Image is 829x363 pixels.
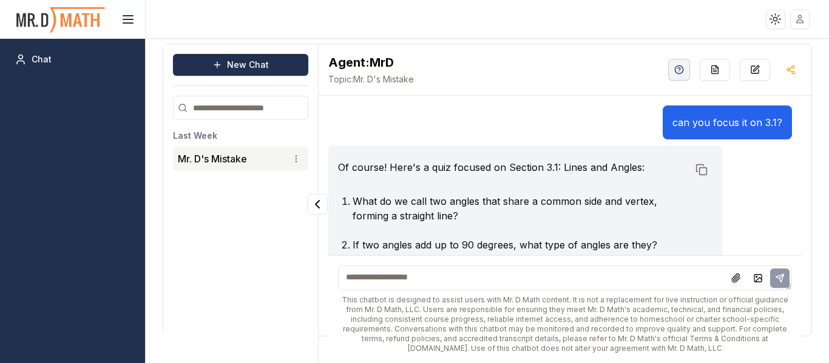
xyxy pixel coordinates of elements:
h3: Last Week [173,130,308,142]
span: Mr. D's Mistake [328,73,414,85]
div: This chatbot is designed to assist users with Mr. D Math content. It is not a replacement for liv... [338,295,792,353]
button: Collapse panel [307,194,328,215]
button: Re-Fill Questions [700,59,730,81]
p: Mr. D's Mistake [178,152,247,166]
span: Chat [32,53,52,65]
p: can you focus it on 3.1? [672,115,782,130]
img: PromptOwl [15,4,106,36]
h2: MrD [328,54,414,71]
button: Help Videos [668,59,690,81]
img: placeholder-user.jpg [791,10,809,28]
p: Of course! Here's a quiz focused on Section 3.1: Lines and Angles: [338,160,688,175]
button: New Chat [173,54,308,76]
li: What do we call two angles that share a common side and vertex, forming a straight line? [353,194,688,223]
a: Chat [10,48,135,70]
button: Conversation options [289,152,303,166]
li: If two angles add up to 90 degrees, what type of angles are they? [353,238,688,252]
